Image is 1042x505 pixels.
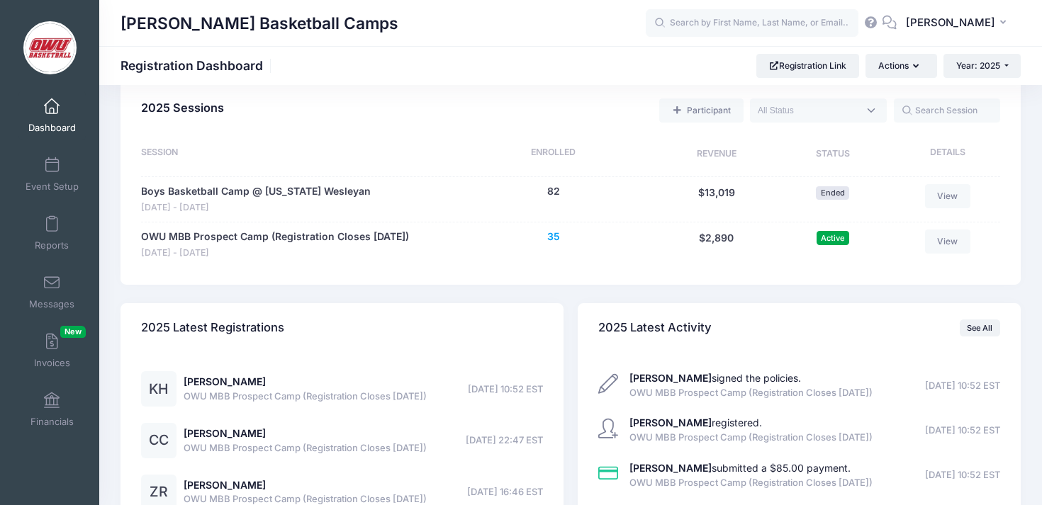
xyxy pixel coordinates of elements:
[18,326,86,375] a: InvoicesNew
[925,468,1000,482] span: [DATE] 10:52 EST
[184,375,266,387] a: [PERSON_NAME]
[906,15,995,30] span: [PERSON_NAME]
[450,146,656,163] div: Enrolled
[141,308,284,348] h4: 2025 Latest Registrations
[960,319,1000,336] a: See All
[184,427,266,439] a: [PERSON_NAME]
[141,101,224,115] span: 2025 Sessions
[777,146,888,163] div: Status
[466,433,543,448] span: [DATE] 22:47 EST
[141,371,177,407] div: KH
[888,146,999,163] div: Details
[629,462,712,474] strong: [PERSON_NAME]
[184,441,427,455] span: OWU MBB Prospect Camp (Registration Closes [DATE])
[925,424,1000,438] span: [DATE] 10:52 EST
[758,104,858,117] textarea: Search
[34,357,70,369] span: Invoices
[756,54,859,78] a: Registration Link
[925,229,970,254] a: View
[598,308,712,348] h4: 2025 Latest Activity
[897,7,1021,40] button: [PERSON_NAME]
[629,416,712,429] strong: [PERSON_NAME]
[629,372,712,384] strong: [PERSON_NAME]
[547,229,560,244] button: 35
[141,229,409,244] a: OWU MBB Prospect Camp (Registration Closes [DATE])
[184,390,427,404] span: OWU MBB Prospect Camp (Registration Closes [DATE])
[629,372,801,384] a: [PERSON_NAME]signed the policies.
[184,479,266,491] a: [PERSON_NAME]
[121,7,398,40] h1: [PERSON_NAME] Basketball Camps
[656,229,777,260] div: $2,890
[141,184,371,199] a: Boys Basketball Camp @ [US_STATE] Wesleyan
[141,246,409,260] span: [DATE] - [DATE]
[547,184,560,199] button: 82
[943,54,1021,78] button: Year: 2025
[468,382,543,397] span: [DATE] 10:52 EST
[23,21,77,74] img: David Vogel Basketball Camps
[141,487,177,499] a: ZR
[60,326,86,338] span: New
[18,267,86,317] a: Messages
[121,58,275,73] h1: Registration Dashboard
[656,146,777,163] div: Revenue
[656,184,777,215] div: $13,019
[629,416,762,429] a: [PERSON_NAME]registered.
[141,201,371,215] span: [DATE] - [DATE]
[629,386,873,400] span: OWU MBB Prospect Camp (Registration Closes [DATE])
[18,149,86,199] a: Event Setup
[28,122,76,134] span: Dashboard
[467,485,543,499] span: [DATE] 16:46 EST
[18,385,86,434] a: Financials
[956,60,1000,71] span: Year: 2025
[26,181,79,193] span: Event Setup
[629,476,873,490] span: OWU MBB Prospect Camp (Registration Closes [DATE])
[141,423,177,458] div: CC
[18,91,86,140] a: Dashboard
[29,298,74,310] span: Messages
[629,462,851,474] a: [PERSON_NAME]submitted a $85.00 payment.
[816,186,849,200] span: Ended
[817,231,849,244] span: Active
[629,431,873,445] span: OWU MBB Prospect Camp (Registration Closes [DATE])
[659,98,743,123] a: Add a new manual registration
[646,9,858,38] input: Search by First Name, Last Name, or Email...
[18,208,86,258] a: Reports
[35,239,69,251] span: Reports
[141,435,177,447] a: CC
[30,416,74,428] span: Financials
[865,54,936,78] button: Actions
[894,98,1000,123] input: Search Session
[141,384,177,396] a: KH
[925,379,1000,393] span: [DATE] 10:52 EST
[925,184,970,208] a: View
[141,146,450,163] div: Session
